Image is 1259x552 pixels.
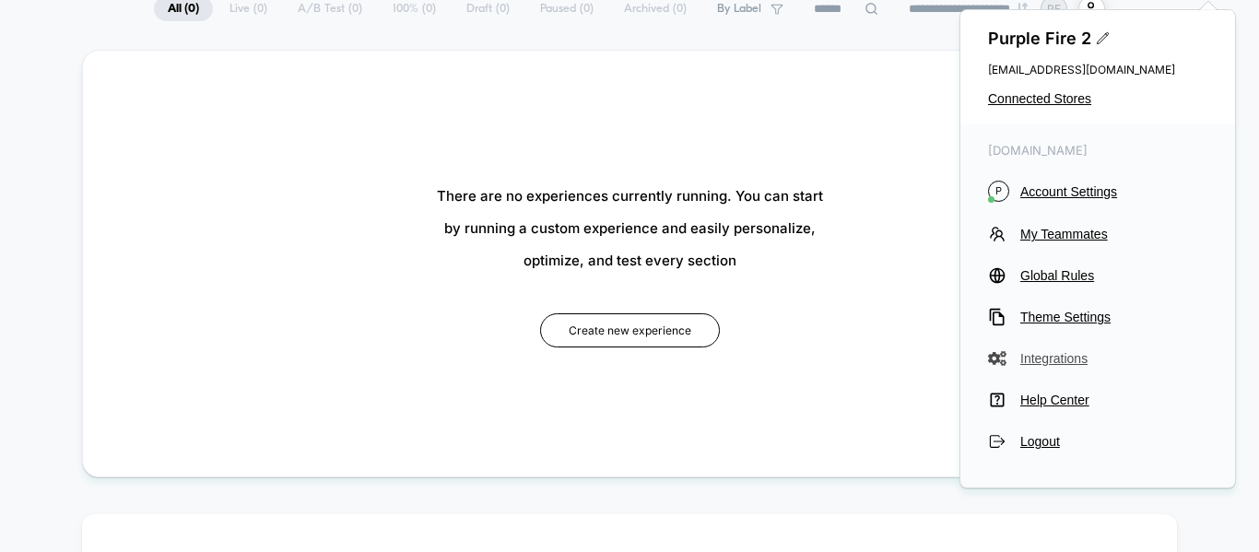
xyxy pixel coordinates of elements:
span: Help Center [1020,393,1207,407]
input: Volume [510,329,565,346]
span: [DOMAIN_NAME] [988,143,1207,158]
input: Seek [14,298,632,315]
span: Purple Fire 2 [988,29,1207,48]
button: Theme Settings [988,308,1207,326]
span: My Teammates [1020,227,1207,241]
button: PAccount Settings [988,181,1207,202]
button: Logout [988,432,1207,451]
button: My Teammates [988,225,1207,243]
button: Connected Stores [988,91,1207,106]
i: P [988,181,1009,202]
span: Account Settings [1020,184,1207,199]
span: [EMAIL_ADDRESS][DOMAIN_NAME] [988,63,1207,76]
span: Logout [1020,434,1207,449]
span: There are no experiences currently running. You can start by running a custom experience and easi... [437,180,823,276]
button: Global Rules [988,266,1207,285]
div: Current time [431,327,474,347]
button: Play, NEW DEMO 2025-VEED.mp4 [9,323,39,352]
span: Global Rules [1020,268,1207,283]
p: PF [1047,2,1061,16]
button: Help Center [988,391,1207,409]
span: Integrations [1020,351,1207,366]
button: Create new experience [540,313,720,347]
button: Integrations [988,349,1207,368]
span: By Label [717,2,761,16]
span: Theme Settings [1020,310,1207,324]
img: end [1017,3,1028,14]
button: Play, NEW DEMO 2025-VEED.mp4 [300,159,344,203]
